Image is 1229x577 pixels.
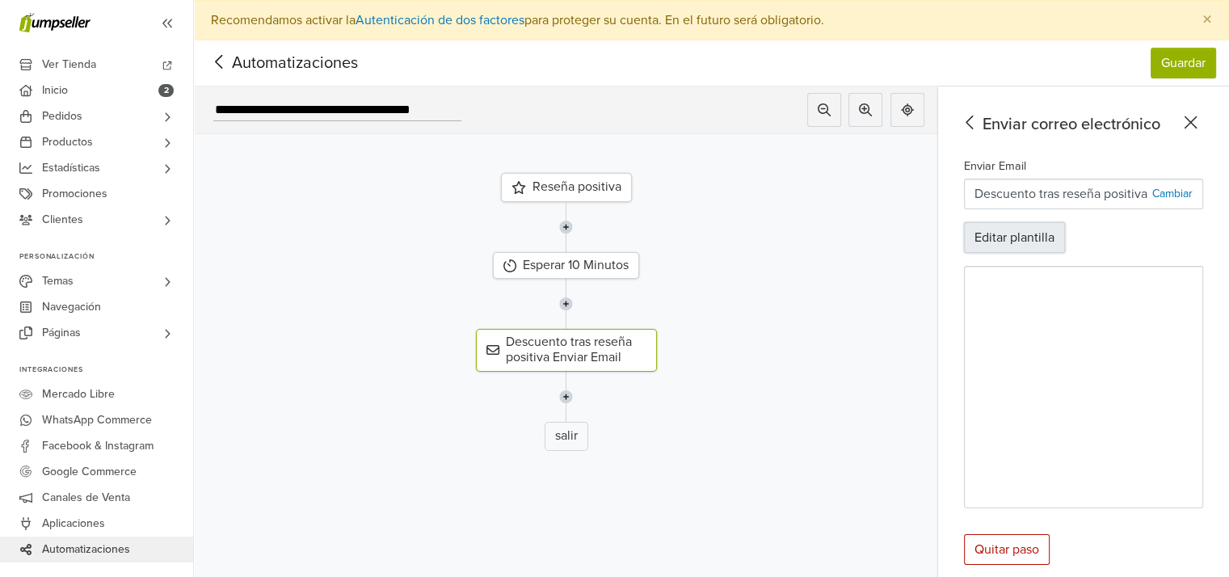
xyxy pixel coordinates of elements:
span: Inicio [42,78,68,103]
img: line-7960e5f4d2b50ad2986e.svg [559,202,573,252]
div: Esperar 10 Minutos [493,252,639,279]
button: Editar plantilla [964,222,1065,253]
div: Quitar paso [964,534,1050,565]
span: Temas [42,268,74,294]
span: Aplicaciones [42,511,105,537]
img: line-7960e5f4d2b50ad2986e.svg [559,372,573,422]
span: Páginas [42,320,81,346]
span: Automatizaciones [207,51,333,75]
button: Guardar [1151,48,1216,78]
div: Descuento tras reseña positiva Enviar Email [476,329,657,371]
span: Promociones [42,181,107,207]
img: line-7960e5f4d2b50ad2986e.svg [559,279,573,329]
span: Google Commerce [42,459,137,485]
span: Automatizaciones [42,537,130,562]
span: Clientes [42,207,83,233]
p: Descuento tras reseña positiva [974,184,1147,204]
span: Navegación [42,294,101,320]
p: Personalización [19,252,193,262]
label: Enviar Email [964,158,1026,175]
p: Integraciones [19,365,193,375]
span: Mercado Libre [42,381,115,407]
span: Pedidos [42,103,82,129]
iframe: Descuento tras reseña positiva [965,267,1202,508]
span: Canales de Venta [42,485,130,511]
span: WhatsApp Commerce [42,407,152,433]
span: Estadísticas [42,155,100,181]
span: × [1202,8,1212,32]
a: Autenticación de dos factores [356,12,524,28]
span: Productos [42,129,93,155]
div: Enviar correo electrónico [958,112,1203,137]
div: salir [545,422,588,451]
span: 2 [158,84,174,97]
span: Facebook & Instagram [42,433,154,459]
button: Close [1186,1,1228,40]
div: Reseña positiva [501,173,632,202]
span: Ver Tienda [42,52,96,78]
p: Cambiar [1152,185,1193,202]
